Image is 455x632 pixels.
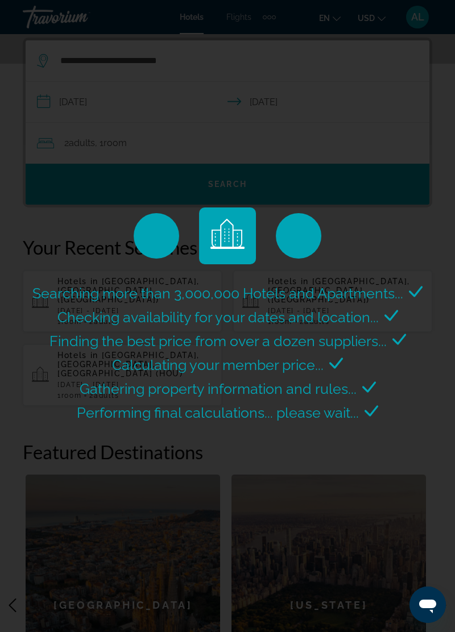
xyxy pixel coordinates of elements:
span: Calculating your member price... [112,356,324,373]
span: Performing final calculations... please wait... [77,404,359,421]
span: Searching more than 3,000,000 Hotels and Apartments... [32,285,403,302]
span: Finding the best price from over a dozen suppliers... [49,332,387,350]
span: Gathering property information and rules... [80,380,357,397]
span: Checking availability for your dates and location... [57,309,379,326]
iframe: Button to launch messaging window [409,587,446,623]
